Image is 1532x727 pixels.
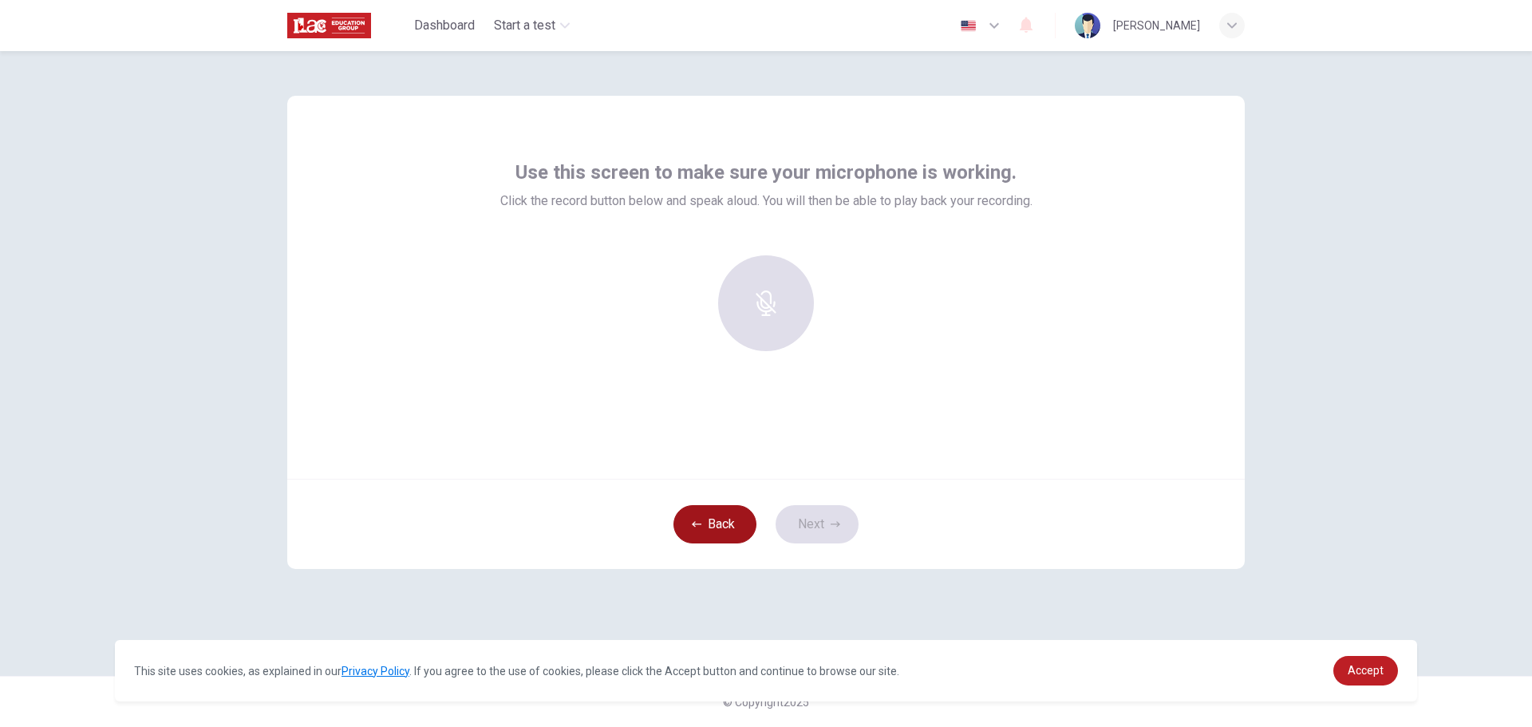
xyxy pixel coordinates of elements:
[134,665,899,678] span: This site uses cookies, as explained in our . If you agree to the use of cookies, please click th...
[1113,16,1200,35] div: [PERSON_NAME]
[115,640,1417,701] div: cookieconsent
[342,665,409,678] a: Privacy Policy
[1333,656,1398,686] a: dismiss cookie message
[488,11,576,40] button: Start a test
[723,696,809,709] span: © Copyright 2025
[414,16,475,35] span: Dashboard
[673,505,756,543] button: Back
[1075,13,1100,38] img: Profile picture
[408,11,481,40] button: Dashboard
[287,10,408,41] a: ILAC logo
[287,10,371,41] img: ILAC logo
[500,192,1033,211] span: Click the record button below and speak aloud. You will then be able to play back your recording.
[515,160,1017,185] span: Use this screen to make sure your microphone is working.
[958,20,978,32] img: en
[1348,664,1384,677] span: Accept
[494,16,555,35] span: Start a test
